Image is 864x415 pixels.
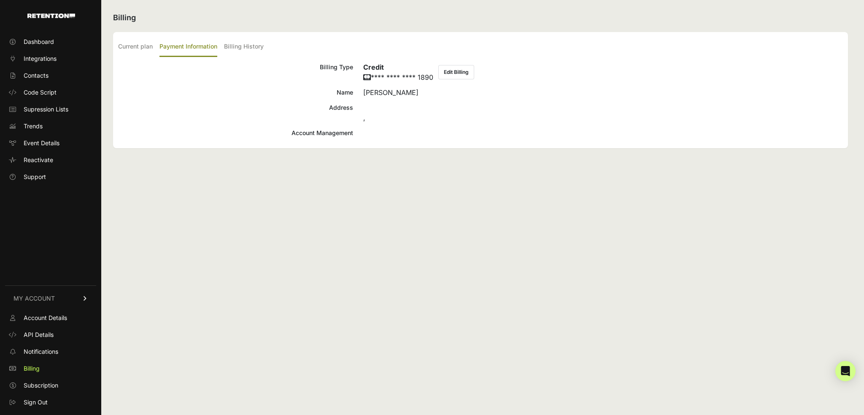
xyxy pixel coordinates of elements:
span: API Details [24,331,54,339]
h6: Credit [363,62,433,72]
a: Billing [5,362,96,375]
div: Account Management [118,128,353,138]
a: API Details [5,328,96,342]
div: [PERSON_NAME] [363,87,843,98]
span: Dashboard [24,38,54,46]
a: MY ACCOUNT [5,285,96,311]
span: Trends [24,122,43,130]
div: Open Intercom Messenger [835,361,856,381]
span: Code Script [24,88,57,97]
label: Current plan [118,37,153,57]
span: Supression Lists [24,105,68,114]
a: Support [5,170,96,184]
span: Event Details [24,139,59,147]
a: Integrations [5,52,96,65]
a: Subscription [5,379,96,392]
a: Sign Out [5,396,96,409]
span: Account Details [24,314,67,322]
div: , [363,103,843,123]
a: Reactivate [5,153,96,167]
a: Code Script [5,86,96,99]
a: Dashboard [5,35,96,49]
a: Contacts [5,69,96,82]
button: Edit Billing [438,65,474,79]
a: Trends [5,119,96,133]
a: Supression Lists [5,103,96,116]
label: Billing History [224,37,264,57]
span: Sign Out [24,398,48,407]
span: Subscription [24,381,58,390]
a: Notifications [5,345,96,358]
label: Payment Information [159,37,217,57]
span: Contacts [24,71,49,80]
span: Reactivate [24,156,53,164]
div: Billing Type [118,62,353,82]
a: Event Details [5,136,96,150]
span: MY ACCOUNT [13,294,55,303]
span: Integrations [24,54,57,63]
div: Name [118,87,353,98]
span: Billing [24,364,40,373]
h2: Billing [113,12,848,24]
img: Retention.com [27,14,75,18]
span: Support [24,173,46,181]
a: Account Details [5,311,96,325]
div: Address [118,103,353,123]
span: Notifications [24,347,58,356]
